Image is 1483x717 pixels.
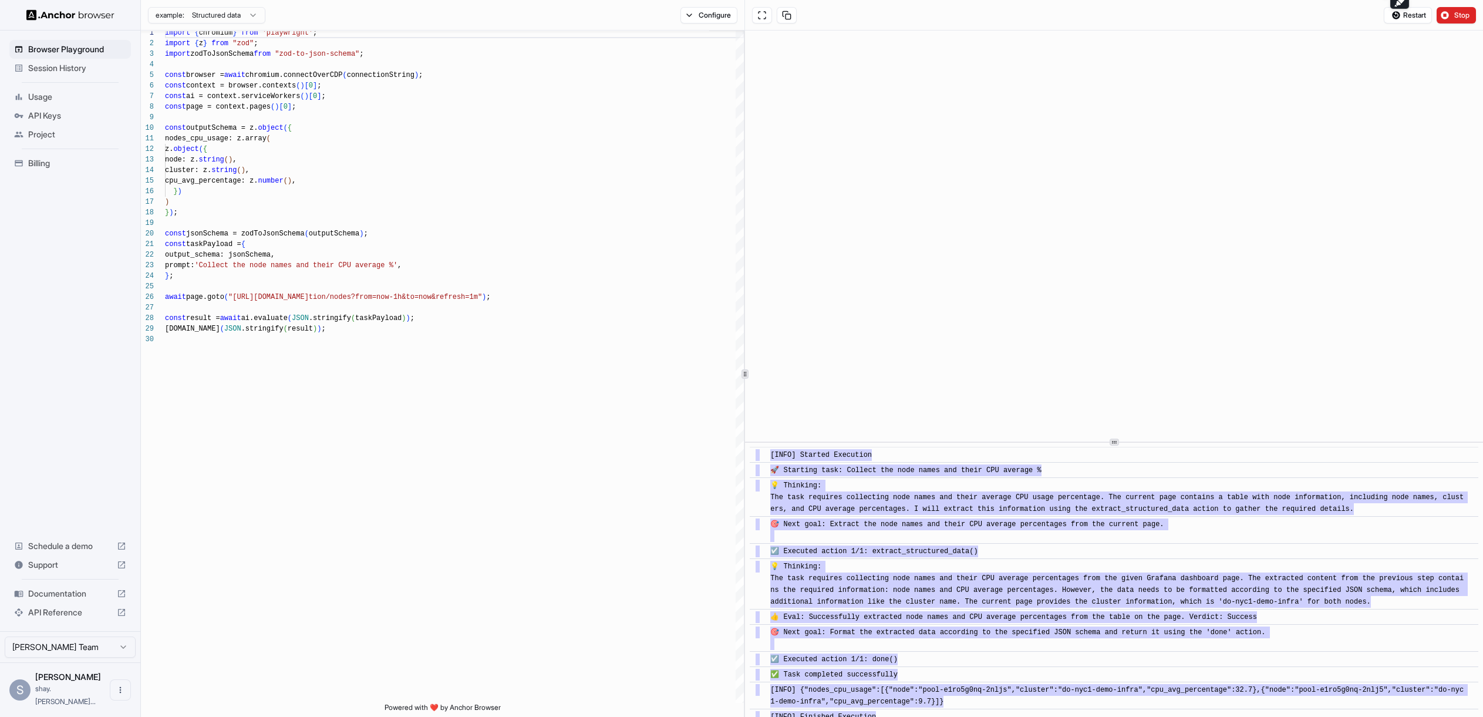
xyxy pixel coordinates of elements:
[141,144,154,154] div: 12
[756,519,761,530] span: ​
[141,80,154,91] div: 6
[321,325,325,333] span: ;
[292,177,296,185] span: ,
[414,71,419,79] span: )
[241,325,284,333] span: .stringify
[28,157,126,169] span: Billing
[28,607,112,618] span: API Reference
[288,124,292,132] span: {
[245,166,250,174] span: ,
[342,71,346,79] span: (
[186,92,300,100] span: ai = context.serviceWorkers
[317,92,321,100] span: ]
[770,655,898,664] span: ☑️ Executed action 1/1: done()
[232,156,237,164] span: ,
[770,686,1464,706] span: [INFO] {"nodes_cpu_usage":[{"node":"pool-e1ro5g0nq-2nljs","cluster":"do-nyc1-demo-infra","cpu_avg...
[313,325,317,333] span: )
[178,187,182,196] span: )
[258,177,283,185] span: number
[402,314,406,322] span: )
[169,272,173,280] span: ;
[224,71,245,79] span: await
[1437,7,1476,23] button: Stop
[141,154,154,165] div: 13
[165,82,186,90] span: const
[288,103,292,111] span: ]
[141,112,154,123] div: 9
[359,230,363,238] span: )
[305,230,309,238] span: (
[232,39,254,48] span: "zod"
[28,43,126,55] span: Browser Playground
[141,239,154,250] div: 21
[309,230,359,238] span: outputSchema
[288,325,313,333] span: result
[9,59,131,78] div: Session History
[203,145,207,153] span: {
[165,261,194,270] span: prompt:
[317,325,321,333] span: )
[309,92,313,100] span: [
[165,272,169,280] span: }
[241,314,288,322] span: ai.evaluate
[141,49,154,59] div: 3
[245,71,343,79] span: chromium.connectOverCDP
[9,154,131,173] div: Billing
[28,62,126,74] span: Session History
[141,250,154,260] div: 22
[141,176,154,186] div: 15
[165,39,190,48] span: import
[165,50,190,58] span: import
[347,71,414,79] span: connectionString
[165,251,275,259] span: output_schema: jsonSchema,
[203,39,207,48] span: }
[141,59,154,70] div: 4
[141,218,154,228] div: 19
[224,293,228,301] span: (
[141,207,154,218] div: 18
[770,628,1265,648] span: 🎯 Next goal: Format the extracted data according to the specified JSON schema and return it using...
[486,293,490,301] span: ;
[275,103,279,111] span: )
[199,156,224,164] span: string
[313,82,317,90] span: ]
[165,145,173,153] span: z.
[752,7,772,23] button: Open in full screen
[292,314,309,322] span: JSON
[194,261,397,270] span: 'Collect the node names and their CPU average %'
[284,103,288,111] span: 0
[28,129,126,140] span: Project
[141,228,154,239] div: 20
[141,91,154,102] div: 7
[1403,11,1426,20] span: Restart
[300,92,304,100] span: (
[165,103,186,111] span: const
[296,82,300,90] span: (
[165,177,258,185] span: cpu_avg_percentage: z.
[165,124,186,132] span: const
[165,325,220,333] span: [DOMAIN_NAME]
[35,684,96,706] span: shay.shafranek@empathy.com
[110,679,131,701] button: Open menu
[770,613,1257,621] span: 👍 Eval: Successfully extracted node names and CPU average percentages from the table on the page....
[141,302,154,313] div: 27
[9,556,131,574] div: Support
[141,186,154,197] div: 16
[756,480,761,492] span: ​
[165,156,199,164] span: node: z.
[241,166,245,174] span: )
[165,198,169,206] span: )
[9,584,131,603] div: Documentation
[220,325,224,333] span: (
[9,40,131,59] div: Browser Playground
[141,165,154,176] div: 14
[186,71,224,79] span: browser =
[756,627,761,638] span: ​
[275,50,359,58] span: "zod-to-json-schema"
[756,654,761,665] span: ​
[141,324,154,334] div: 29
[141,102,154,112] div: 8
[305,92,309,100] span: )
[419,71,423,79] span: ;
[756,561,761,573] span: ​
